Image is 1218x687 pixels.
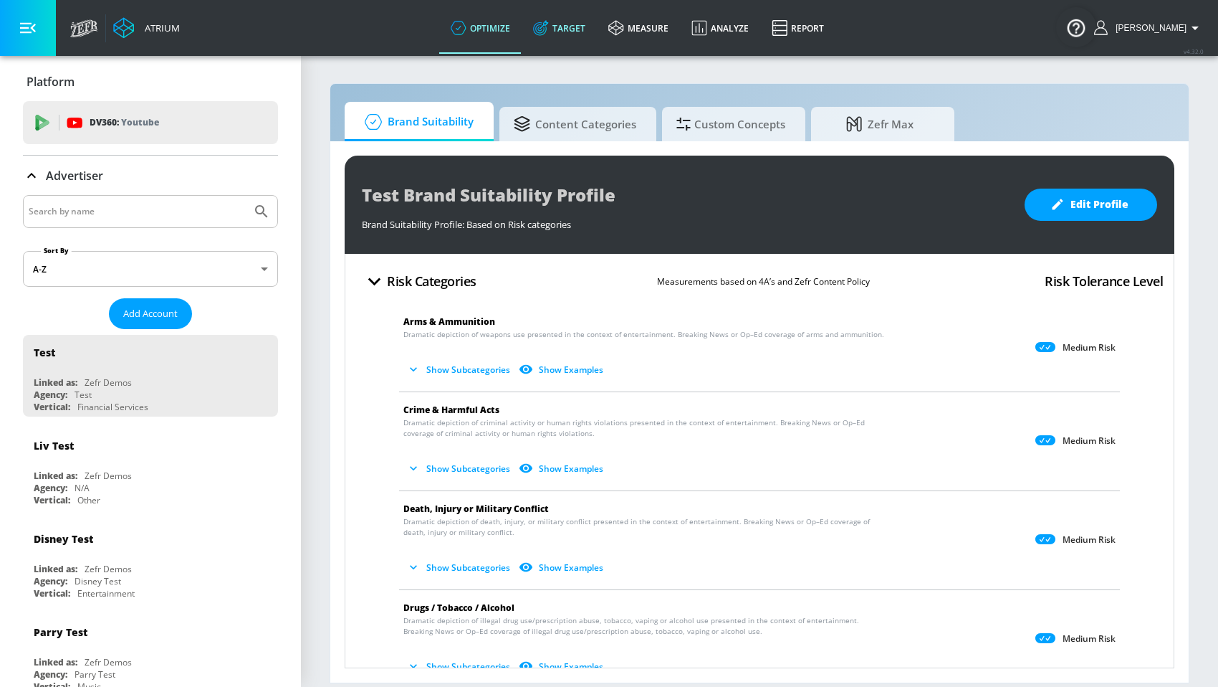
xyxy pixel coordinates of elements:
button: Add Account [109,298,192,329]
span: Custom Concepts [676,107,785,141]
div: Agency: [34,575,67,587]
div: A-Z [23,251,278,287]
p: Medium Risk [1063,633,1116,645]
div: Vertical: [34,494,70,506]
div: TestLinked as:Zefr DemosAgency:TestVertical:Financial Services [23,335,278,417]
span: Zefr Max [825,107,934,141]
div: Test [75,389,92,401]
div: Disney TestLinked as:Zefr DemosAgency:Disney TestVertical:Entertainment [23,521,278,603]
div: Linked as: [34,563,77,575]
div: Liv TestLinked as:Zefr DemosAgency:N/AVertical:Other [23,428,278,510]
a: Analyze [680,2,760,54]
button: Open Resource Center [1056,7,1096,47]
div: Linked as: [34,376,77,389]
h4: Risk Tolerance Level [1045,271,1163,291]
span: Dramatic depiction of weapons use presented in the context of entertainment. Breaking News or Op–... [403,329,884,340]
button: Show Examples [516,358,609,382]
p: Youtube [121,115,159,130]
p: DV360: [90,115,159,131]
div: Zefr Demos [85,470,132,482]
input: Search by name [29,202,246,221]
p: Medium Risk [1063,534,1116,546]
div: Zefr Demos [85,563,132,575]
a: Atrium [113,17,180,39]
div: Brand Suitability Profile: Based on Risk categories [362,211,1010,231]
button: Show Examples [516,457,609,480]
button: Risk Categories [356,265,482,298]
div: Agency: [34,389,67,401]
button: Edit Profile [1025,189,1157,221]
span: Dramatic depiction of criminal activity or human rights violations presented in the context of en... [403,417,886,439]
div: Disney Test [75,575,121,587]
div: Agency: [34,482,67,494]
span: v 4.32.0 [1184,47,1204,55]
span: Content Categories [514,107,636,141]
button: Show Subcategories [403,655,516,678]
div: Disney Test [34,532,93,546]
span: Add Account [123,305,178,322]
p: Platform [27,74,75,90]
span: Death, Injury or Military Conflict [403,503,549,515]
div: Vertical: [34,587,70,600]
span: Dramatic depiction of death, injury, or military conflict presented in the context of entertainme... [403,516,886,538]
div: Parry Test [34,625,87,639]
button: Show Subcategories [403,556,516,579]
span: Crime & Harmful Acts [403,404,499,416]
button: Show Examples [516,556,609,579]
button: Show Subcategories [403,358,516,382]
div: Other [77,494,100,506]
a: measure [597,2,680,54]
a: optimize [439,2,522,54]
div: Zefr Demos [85,376,132,389]
h4: Risk Categories [387,271,476,291]
div: Vertical: [34,401,70,413]
button: Show Subcategories [403,457,516,480]
a: Target [522,2,597,54]
span: Dramatic depiction of illegal drug use/prescription abuse, tobacco, vaping or alcohol use present... [403,615,886,637]
div: DV360: Youtube [23,101,278,144]
div: Linked as: [34,470,77,482]
div: Entertainment [77,587,135,600]
label: Sort By [41,246,72,255]
div: Financial Services [77,401,148,413]
span: Brand Suitability [359,105,474,139]
div: Linked as: [34,656,77,668]
div: Advertiser [23,156,278,196]
p: Measurements based on 4A’s and Zefr Content Policy [657,274,870,289]
button: Show Examples [516,655,609,678]
p: Advertiser [46,168,103,184]
div: N/A [75,482,90,494]
p: Medium Risk [1063,435,1116,447]
div: Test [34,346,55,359]
span: Arms & Ammunition [403,316,495,328]
div: Parry Test [75,668,115,681]
button: [PERSON_NAME] [1094,19,1204,37]
p: Medium Risk [1063,342,1116,354]
div: Atrium [139,22,180,34]
a: Report [760,2,835,54]
span: Drugs / Tobacco / Alcohol [403,602,514,614]
div: Zefr Demos [85,656,132,668]
span: Edit Profile [1053,196,1128,214]
div: Platform [23,62,278,102]
div: Liv Test [34,439,74,453]
div: Agency: [34,668,67,681]
span: login as: uyen.hoang@zefr.com [1110,23,1186,33]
